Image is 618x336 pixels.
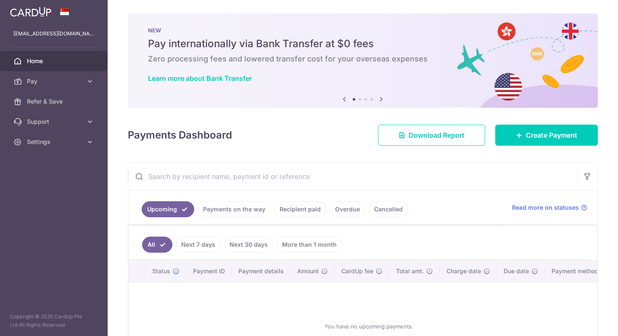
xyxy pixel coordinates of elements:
span: CardUp fee [341,267,373,275]
span: Amount [297,267,319,275]
span: Pay [27,77,82,85]
span: Home [27,57,82,65]
a: Download Report [378,125,485,146]
span: Settings [27,138,82,146]
span: Read more on statuses [512,203,579,212]
input: Search by recipient name, payment id or reference [128,163,577,190]
a: Create Payment [495,125,598,146]
img: Bank transfer banner [128,13,598,108]
p: NEW [148,27,578,34]
span: Support [27,117,82,126]
h6: Zero processing fees and lowered transfer cost for your overseas expenses [148,54,578,64]
a: Cancelled [369,201,408,217]
a: More than 1 month [277,237,342,253]
a: Learn more about Bank Transfer [148,74,252,83]
span: Charge date [446,267,481,275]
a: Read more on statuses [512,203,587,212]
span: Download Report [409,130,465,140]
span: Refer & Save [27,97,82,106]
span: Status [152,267,170,275]
h5: Pay internationally via Bank Transfer at $0 fees [148,37,578,51]
p: [EMAIL_ADDRESS][DOMAIN_NAME] [13,29,94,38]
th: Payment ID [186,260,232,282]
a: Recipient paid [274,201,326,217]
a: Overdue [330,201,365,217]
th: Payment details [232,260,291,282]
a: Upcoming [142,201,194,217]
a: Next 30 days [224,237,273,253]
th: Payment method [545,260,609,282]
img: CardUp [10,7,51,17]
a: Payments on the way [198,201,271,217]
a: Next 7 days [176,237,221,253]
h4: Payments Dashboard [128,128,232,143]
span: Due date [504,267,529,275]
span: Total amt. [396,267,424,275]
a: All [142,237,172,253]
iframe: Opens a widget where you can find more information [564,311,610,332]
span: Create Payment [526,130,577,140]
